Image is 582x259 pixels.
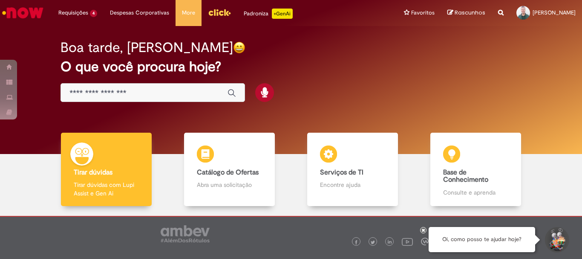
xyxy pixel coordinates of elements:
[74,180,138,198] p: Tirar dúvidas com Lupi Assist e Gen Ai
[272,9,293,19] p: +GenAi
[90,10,97,17] span: 4
[110,9,169,17] span: Despesas Corporativas
[61,59,521,74] h2: O que você procura hoje?
[168,133,291,207] a: Catálogo de Ofertas Abra uma solicitação
[411,9,435,17] span: Favoritos
[443,188,508,197] p: Consulte e aprenda
[533,9,576,16] span: [PERSON_NAME]
[161,225,210,242] img: logo_footer_ambev_rotulo_gray.png
[371,240,375,244] img: logo_footer_twitter.png
[443,168,488,184] b: Base de Conhecimento
[320,168,363,177] b: Serviços de TI
[208,6,231,19] img: click_logo_yellow_360x200.png
[421,238,429,245] img: logo_footer_workplace.png
[58,9,88,17] span: Requisições
[320,180,385,189] p: Encontre ajuda
[388,240,392,245] img: logo_footer_linkedin.png
[197,168,259,177] b: Catálogo de Ofertas
[291,133,414,207] a: Serviços de TI Encontre ajuda
[354,240,358,244] img: logo_footer_facebook.png
[244,9,293,19] div: Padroniza
[447,9,485,17] a: Rascunhos
[182,9,195,17] span: More
[45,133,168,207] a: Tirar dúvidas Tirar dúvidas com Lupi Assist e Gen Ai
[455,9,485,17] span: Rascunhos
[402,236,413,247] img: logo_footer_youtube.png
[61,40,233,55] h2: Boa tarde, [PERSON_NAME]
[233,41,245,54] img: happy-face.png
[414,133,537,207] a: Base de Conhecimento Consulte e aprenda
[197,180,262,189] p: Abra uma solicitação
[429,227,535,252] div: Oi, como posso te ajudar hoje?
[74,168,112,177] b: Tirar dúvidas
[1,4,45,21] img: ServiceNow
[544,227,569,253] button: Iniciar Conversa de Suporte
